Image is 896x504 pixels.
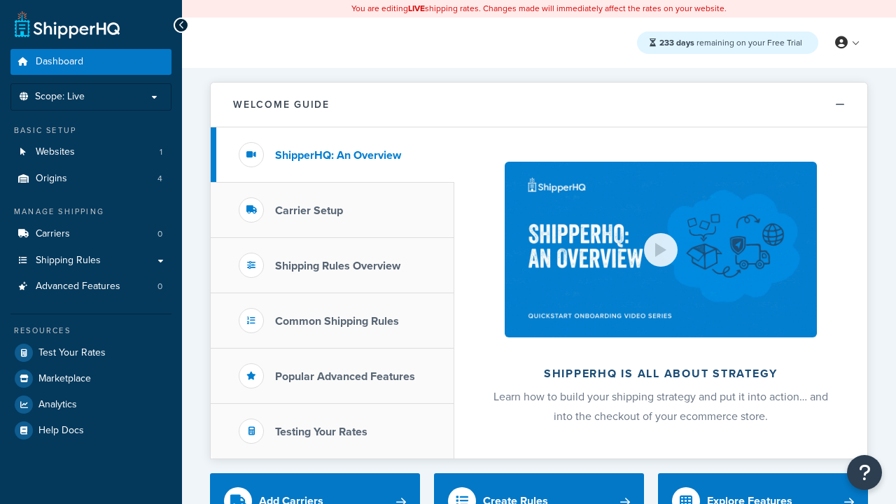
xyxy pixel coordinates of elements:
[10,418,171,443] a: Help Docs
[36,173,67,185] span: Origins
[38,399,77,411] span: Analytics
[157,228,162,240] span: 0
[491,367,830,380] h2: ShipperHQ is all about strategy
[10,248,171,274] a: Shipping Rules
[275,204,343,217] h3: Carrier Setup
[35,91,85,103] span: Scope: Live
[505,162,817,337] img: ShipperHQ is all about strategy
[10,221,171,247] li: Carriers
[36,56,83,68] span: Dashboard
[10,392,171,417] a: Analytics
[10,221,171,247] a: Carriers0
[10,139,171,165] a: Websites1
[275,149,401,162] h3: ShipperHQ: An Overview
[10,325,171,337] div: Resources
[160,146,162,158] span: 1
[10,139,171,165] li: Websites
[38,347,106,359] span: Test Your Rates
[847,455,882,490] button: Open Resource Center
[157,281,162,293] span: 0
[10,166,171,192] a: Origins4
[10,206,171,218] div: Manage Shipping
[211,83,867,127] button: Welcome Guide
[275,370,415,383] h3: Popular Advanced Features
[275,260,400,272] h3: Shipping Rules Overview
[38,425,84,437] span: Help Docs
[10,125,171,136] div: Basic Setup
[408,2,425,15] b: LIVE
[493,388,828,424] span: Learn how to build your shipping strategy and put it into action… and into the checkout of your e...
[10,274,171,300] li: Advanced Features
[10,274,171,300] a: Advanced Features0
[157,173,162,185] span: 4
[233,99,330,110] h2: Welcome Guide
[659,36,694,49] strong: 233 days
[36,281,120,293] span: Advanced Features
[36,228,70,240] span: Carriers
[275,426,367,438] h3: Testing Your Rates
[10,340,171,365] a: Test Your Rates
[10,366,171,391] a: Marketplace
[36,255,101,267] span: Shipping Rules
[10,166,171,192] li: Origins
[275,315,399,328] h3: Common Shipping Rules
[659,36,802,49] span: remaining on your Free Trial
[10,49,171,75] a: Dashboard
[38,373,91,385] span: Marketplace
[36,146,75,158] span: Websites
